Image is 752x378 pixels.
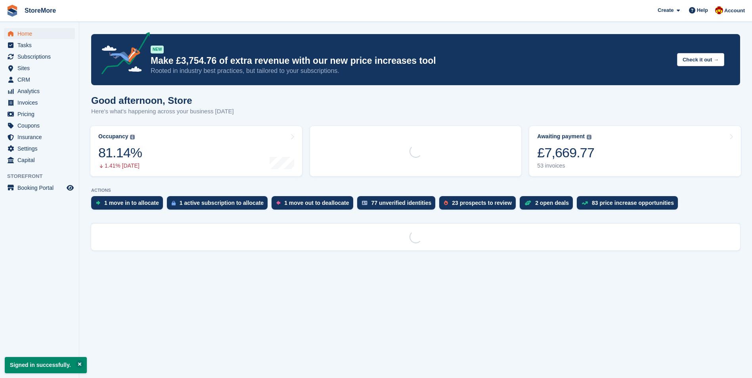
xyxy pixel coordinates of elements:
[4,182,75,193] a: menu
[17,74,65,85] span: CRM
[17,120,65,131] span: Coupons
[4,74,75,85] a: menu
[4,40,75,51] a: menu
[151,67,671,75] p: Rooted in industry best practices, but tailored to your subscriptions.
[4,86,75,97] a: menu
[17,63,65,74] span: Sites
[677,53,724,66] button: Check it out →
[284,200,349,206] div: 1 move out to deallocate
[91,188,740,193] p: ACTIONS
[697,6,708,14] span: Help
[17,51,65,62] span: Subscriptions
[658,6,674,14] span: Create
[537,145,594,161] div: £7,669.77
[17,155,65,166] span: Capital
[130,135,135,139] img: icon-info-grey-7440780725fd019a000dd9b08b2336e03edf1995a4989e88bcd33f0948082b44.svg
[4,155,75,166] a: menu
[4,132,75,143] a: menu
[582,201,588,205] img: price_increase_opportunities-93ffe204e8149a01c8c9dc8f82e8f89637d9d84a8eef4429ea346261dce0b2c0.svg
[444,200,448,205] img: prospect-51fa495bee0391a8d652442698ab0144808aea92771e9ea1ae160a38d050c398.svg
[4,97,75,108] a: menu
[17,40,65,51] span: Tasks
[535,200,569,206] div: 2 open deals
[577,196,682,214] a: 83 price increase opportunities
[180,200,264,206] div: 1 active subscription to allocate
[715,6,723,14] img: Store More Team
[151,46,164,53] div: NEW
[90,126,302,176] a: Occupancy 81.14% 1.41% [DATE]
[95,32,150,77] img: price-adjustments-announcement-icon-8257ccfd72463d97f412b2fc003d46551f7dbcb40ab6d574587a9cd5c0d94...
[520,196,577,214] a: 2 open deals
[98,133,128,140] div: Occupancy
[452,200,512,206] div: 23 prospects to review
[17,109,65,120] span: Pricing
[17,28,65,39] span: Home
[587,135,591,139] img: icon-info-grey-7440780725fd019a000dd9b08b2336e03edf1995a4989e88bcd33f0948082b44.svg
[4,120,75,131] a: menu
[371,200,432,206] div: 77 unverified identities
[91,95,234,106] h1: Good afternoon, Store
[4,63,75,74] a: menu
[65,183,75,193] a: Preview store
[537,133,585,140] div: Awaiting payment
[357,196,440,214] a: 77 unverified identities
[439,196,520,214] a: 23 prospects to review
[4,51,75,62] a: menu
[537,162,594,169] div: 53 invoices
[592,200,674,206] div: 83 price increase opportunities
[98,162,142,169] div: 1.41% [DATE]
[98,145,142,161] div: 81.14%
[151,55,671,67] p: Make £3,754.76 of extra revenue with our new price increases tool
[4,143,75,154] a: menu
[4,109,75,120] a: menu
[17,97,65,108] span: Invoices
[17,86,65,97] span: Analytics
[104,200,159,206] div: 1 move in to allocate
[6,5,18,17] img: stora-icon-8386f47178a22dfd0bd8f6a31ec36ba5ce8667c1dd55bd0f319d3a0aa187defe.svg
[17,143,65,154] span: Settings
[172,200,176,206] img: active_subscription_to_allocate_icon-d502201f5373d7db506a760aba3b589e785aa758c864c3986d89f69b8ff3...
[276,200,280,205] img: move_outs_to_deallocate_icon-f764333ba52eb49d3ac5e1228854f67142a1ed5810a6f6cc68b1a99e826820c5.svg
[17,132,65,143] span: Insurance
[91,196,167,214] a: 1 move in to allocate
[272,196,357,214] a: 1 move out to deallocate
[362,200,367,205] img: verify_identity-adf6edd0f0f0b5bbfe63781bf79b02c33cf7c696d77639b501bdc392416b5a36.svg
[5,357,87,373] p: Signed in successfully.
[21,4,59,17] a: StoreMore
[167,196,272,214] a: 1 active subscription to allocate
[724,7,745,15] span: Account
[91,107,234,116] p: Here's what's happening across your business [DATE]
[17,182,65,193] span: Booking Portal
[529,126,741,176] a: Awaiting payment £7,669.77 53 invoices
[7,172,79,180] span: Storefront
[4,28,75,39] a: menu
[524,200,531,206] img: deal-1b604bf984904fb50ccaf53a9ad4b4a5d6e5aea283cecdc64d6e3604feb123c2.svg
[96,200,100,205] img: move_ins_to_allocate_icon-fdf77a2bb77ea45bf5b3d319d69a93e2d87916cf1d5bf7949dd705db3b84f3ca.svg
